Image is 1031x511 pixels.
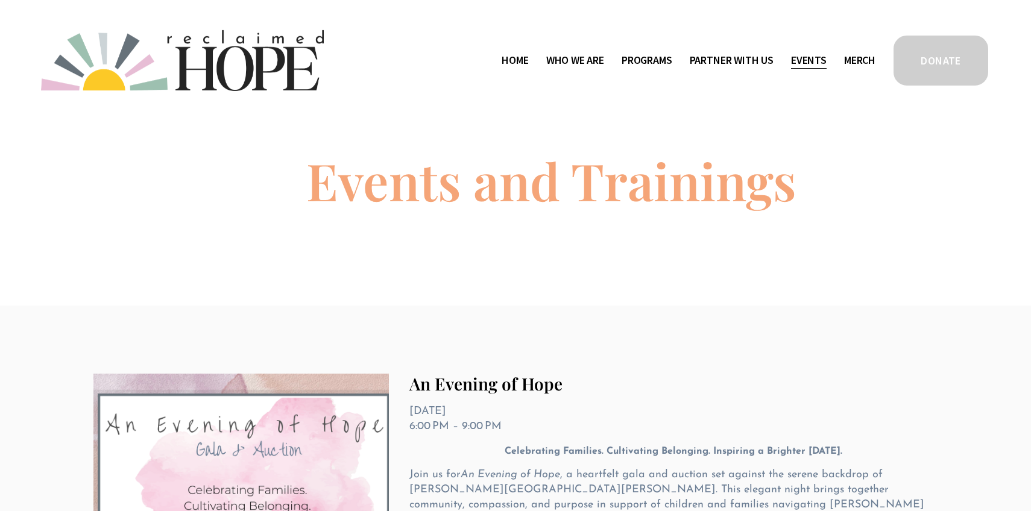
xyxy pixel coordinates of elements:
[690,51,774,70] a: folder dropdown
[409,421,449,432] time: 6:00 PM
[409,406,446,417] time: [DATE]
[502,51,528,70] a: Home
[690,52,774,69] span: Partner With Us
[892,34,989,87] a: DONATE
[505,447,842,456] strong: Celebrating Families. Cultivating Belonging. Inspiring a Brighter [DATE].
[41,30,324,91] img: Reclaimed Hope Initiative
[462,421,502,432] time: 9:00 PM
[622,51,672,70] a: folder dropdown
[791,51,827,70] a: Events
[461,469,560,480] em: An Evening of Hope
[306,155,796,205] h1: Events and Trainings
[844,51,875,70] a: Merch
[546,51,604,70] a: folder dropdown
[409,372,563,395] a: An Evening of Hope
[622,52,672,69] span: Programs
[546,52,604,69] span: Who We Are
